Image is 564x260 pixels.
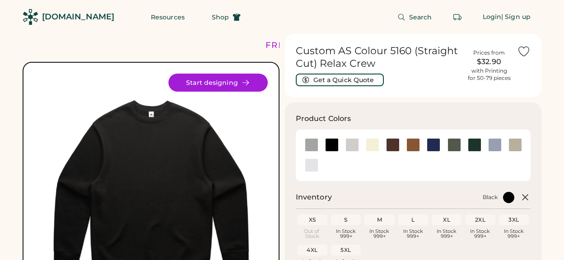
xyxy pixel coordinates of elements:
[140,8,196,26] button: Resources
[42,11,114,23] div: [DOMAIN_NAME]
[433,229,460,239] div: In Stock 999+
[201,8,252,26] button: Shop
[473,49,505,56] div: Prices from
[333,216,359,223] div: S
[23,9,38,25] img: Rendered Logo - Screens
[501,229,527,239] div: In Stock 999+
[296,74,384,86] button: Get a Quick Quote
[467,229,493,239] div: In Stock 999+
[400,216,426,223] div: L
[501,216,527,223] div: 3XL
[448,8,466,26] button: Retrieve an order
[296,192,332,203] h2: Inventory
[433,216,460,223] div: XL
[366,216,392,223] div: M
[483,194,498,201] div: Black
[299,246,326,254] div: 4XL
[299,229,326,239] div: Out of Stock
[501,13,531,22] div: | Sign up
[483,13,502,22] div: Login
[466,56,512,67] div: $32.90
[400,229,426,239] div: In Stock 999+
[296,113,351,124] h3: Product Colors
[333,246,359,254] div: 5XL
[521,219,560,258] iframe: Front Chat
[333,229,359,239] div: In Stock 999+
[366,229,392,239] div: In Stock 999+
[168,74,268,92] button: Start designing
[468,67,511,82] div: with Printing for 50-79 pieces
[212,14,229,20] span: Shop
[387,8,443,26] button: Search
[409,14,432,20] span: Search
[296,45,461,70] h1: Custom AS Colour 5160 (Straight Cut) Relax Crew
[266,39,343,51] div: FREE SHIPPING
[467,216,493,223] div: 2XL
[299,216,326,223] div: XS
